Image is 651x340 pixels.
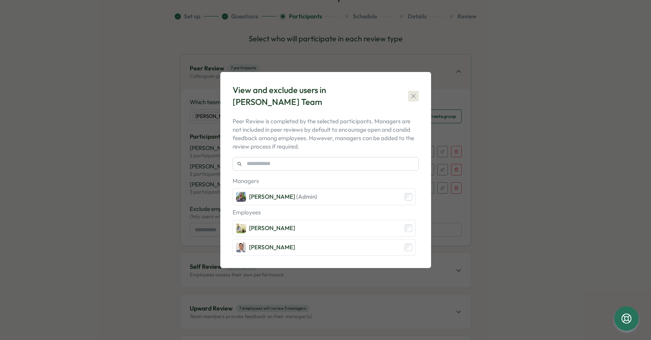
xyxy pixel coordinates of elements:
[233,117,419,151] p: Peer Review is completed by the selected participants. Managers are not included in peer reviews ...
[236,223,246,233] img: Maggie Graupera
[233,177,416,185] p: Managers
[236,242,246,252] img: Hevesy Zhang
[296,193,317,200] span: (Admin)
[233,84,390,108] div: View and exclude users in [PERSON_NAME] Team
[236,192,246,202] img: Ronnie Cuadro
[249,243,295,252] div: [PERSON_NAME]
[249,224,295,232] div: [PERSON_NAME]
[233,208,416,217] p: Employees
[249,193,317,201] div: [PERSON_NAME]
